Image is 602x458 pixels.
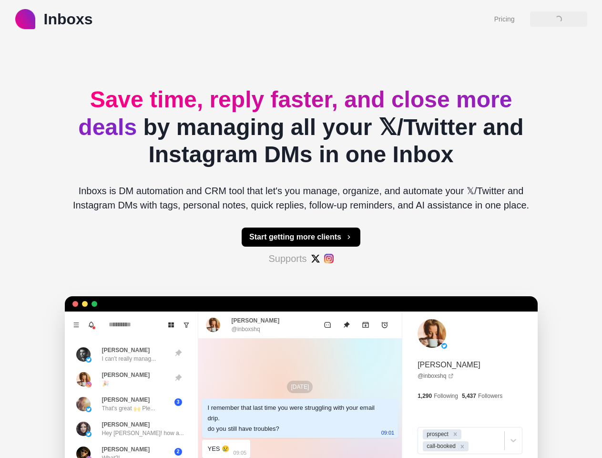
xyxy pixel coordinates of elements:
p: Following [434,392,458,400]
p: Inboxs is DM automation and CRM tool that let's you manage, organize, and automate your 𝕏/Twitter... [65,184,538,212]
a: logoInboxs [15,8,93,31]
p: Inboxs [44,8,93,31]
p: [PERSON_NAME] [232,316,280,325]
p: [PERSON_NAME] [102,371,150,379]
img: picture [86,431,92,437]
p: 09:01 [381,427,395,438]
p: [PERSON_NAME] [102,445,150,454]
img: picture [86,357,92,363]
img: logo [15,9,35,29]
button: Start getting more clients [242,228,360,247]
p: 09:05 [234,448,247,458]
img: picture [86,382,92,387]
p: Hey [PERSON_NAME]! how a... [102,429,184,437]
a: @inboxshq [418,372,454,380]
span: Save time, reply faster, and close more deals [78,87,512,140]
div: prospect [424,429,450,439]
button: Unpin [337,315,356,334]
p: [PERSON_NAME] [102,346,150,354]
button: Show unread conversations [179,317,194,333]
p: [DATE] [287,381,313,393]
button: Mark as unread [318,315,337,334]
p: @inboxshq [232,325,260,333]
img: # [324,254,334,263]
img: picture [76,372,91,386]
img: picture [418,319,446,348]
p: [PERSON_NAME] [102,420,150,429]
div: call-booked [424,441,457,451]
button: Archive [356,315,375,334]
div: I remember that last time you were struggling with your email drip. do you still have troubles? [208,403,378,434]
img: picture [206,318,220,332]
button: Board View [163,317,179,333]
img: picture [76,347,91,362]
p: I can't really manag... [102,354,156,363]
p: [PERSON_NAME] [102,396,150,404]
p: 🎉 [102,379,109,388]
span: 2 [174,448,182,456]
div: Remove prospect [450,429,460,439]
p: Supports [268,251,306,266]
p: 5,437 [462,392,476,400]
button: Menu [69,317,84,333]
img: # [311,254,320,263]
button: Add reminder [375,315,394,334]
div: YES 😢 [208,444,230,454]
span: 3 [174,398,182,406]
img: picture [86,406,92,412]
p: [PERSON_NAME] [418,359,480,371]
img: picture [76,397,91,411]
a: Pricing [494,14,515,24]
img: picture [441,343,447,349]
p: That's great 🙌 Ple... [102,404,155,413]
button: Notifications [84,317,99,333]
p: Followers [478,392,502,400]
img: picture [76,422,91,436]
h2: by managing all your 𝕏/Twitter and Instagram DMs in one Inbox [65,86,538,168]
div: Remove call-booked [457,441,468,451]
p: 1,290 [418,392,432,400]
